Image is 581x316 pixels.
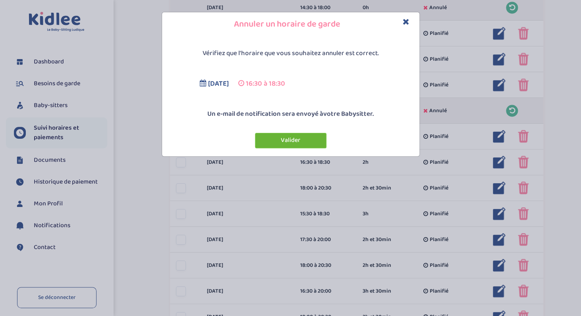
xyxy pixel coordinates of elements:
p: Vérifiez que l'horaire que vous souhaitez annuler est correct. [164,48,417,59]
button: Valider [255,133,326,148]
span: votre Babysitter. [323,109,374,119]
button: Close [403,17,409,27]
span: [DATE] [208,78,229,89]
p: Un e-mail de notification sera envoyé à [164,109,417,119]
span: 16:30 à 18:30 [246,78,285,89]
h4: Annuler un horaire de garde [168,18,413,31]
